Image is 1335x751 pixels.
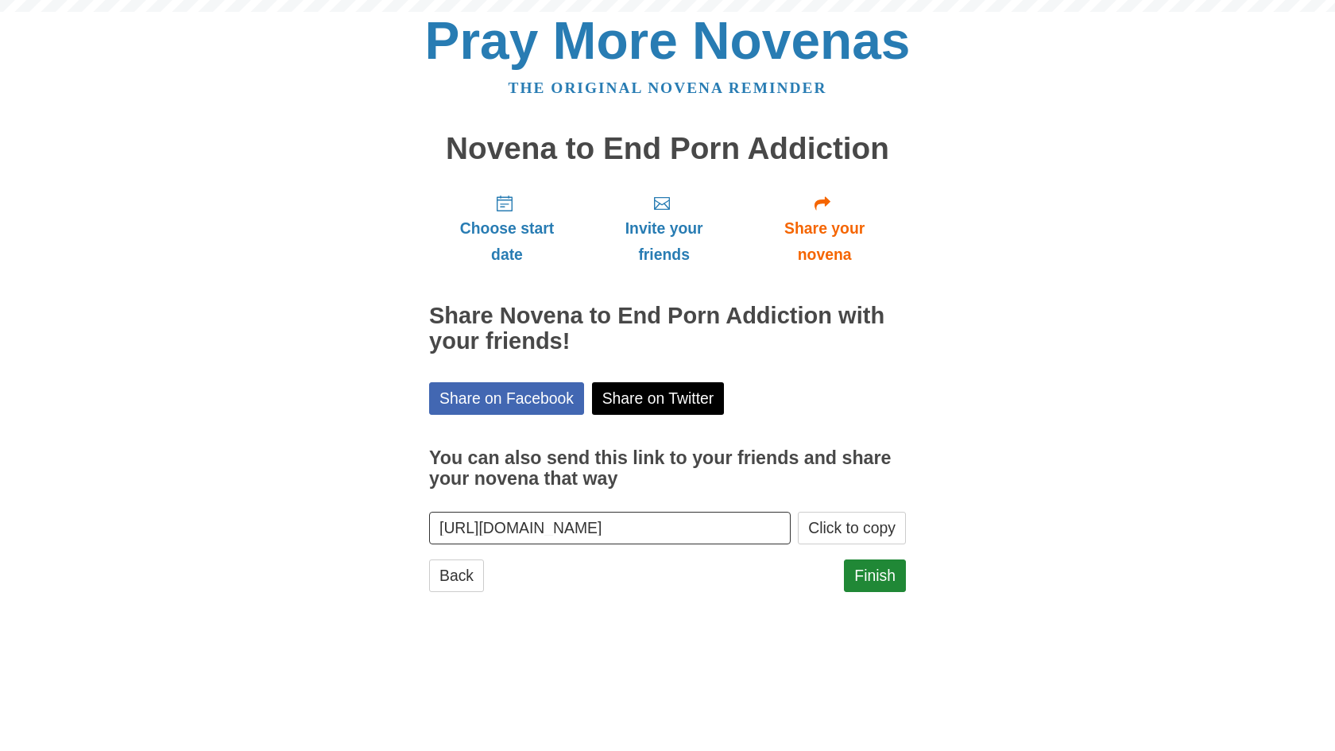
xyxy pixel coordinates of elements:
button: Click to copy [798,512,906,544]
a: Choose start date [429,181,585,276]
h1: Novena to End Porn Addiction [429,132,906,166]
h3: You can also send this link to your friends and share your novena that way [429,448,906,489]
a: Finish [844,559,906,592]
a: Share on Twitter [592,382,725,415]
span: Choose start date [445,215,569,268]
h2: Share Novena to End Porn Addiction with your friends! [429,304,906,354]
span: Share your novena [759,215,890,268]
a: The original novena reminder [509,79,827,96]
a: Share your novena [743,181,906,276]
a: Invite your friends [585,181,743,276]
span: Invite your friends [601,215,727,268]
a: Pray More Novenas [425,11,911,70]
a: Back [429,559,484,592]
a: Share on Facebook [429,382,584,415]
